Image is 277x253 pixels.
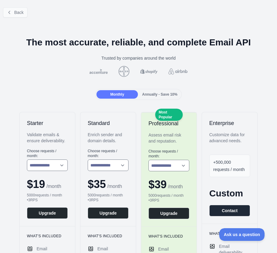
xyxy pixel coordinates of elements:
[148,234,189,239] h3: What's included
[219,228,265,241] iframe: Toggle Customer Support
[209,231,250,236] h3: What's included
[88,234,129,238] h3: What's included
[27,234,68,238] h3: What's included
